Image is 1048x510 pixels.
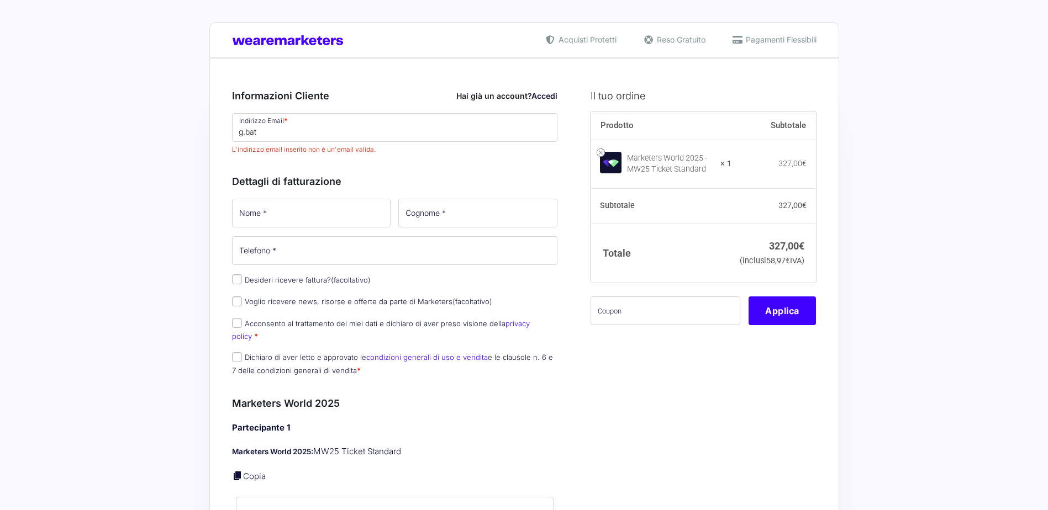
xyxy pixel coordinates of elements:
[232,352,242,362] input: Dichiaro di aver letto e approvato lecondizioni generali di uso e venditae le clausole n. 6 e 7 d...
[452,297,492,306] span: (facoltativo)
[720,158,731,169] strong: × 1
[743,34,817,45] span: Pagamenti Flessibili
[600,152,622,173] img: Marketers World 2025 - MW25 Ticket Standard
[232,470,243,481] a: Copia i dettagli dell'acquirente
[232,422,558,434] h4: Partecipante 1
[243,471,266,481] a: Copia
[232,145,558,155] span: L'indirizzo email inserito non è un'email valida.
[232,275,371,284] label: Desideri ricevere fattura?
[232,236,558,265] input: Telefono *
[654,34,705,45] span: Reso Gratuito
[778,201,807,210] bdi: 327,00
[232,174,558,189] h3: Dettagli di fatturazione
[749,296,816,325] button: Applica
[232,396,558,411] h3: Marketers World 2025
[531,91,557,100] a: Accedi
[398,199,557,227] input: Cognome *
[232,318,242,328] input: Acconsento al trattamento dei miei dati e dichiaro di aver preso visione dellaprivacy policy
[802,159,807,168] span: €
[591,296,740,325] input: Coupon
[232,274,242,284] input: Desideri ricevere fattura?(facoltativo)
[591,111,731,140] th: Prodotto
[232,319,530,341] a: privacy policy
[232,447,313,456] strong: Marketers World 2025:
[627,153,713,175] div: Marketers World 2025 - MW25 Ticket Standard
[456,90,557,102] div: Hai già un account?
[232,297,492,306] label: Voglio ricevere news, risorse e offerte da parte di Marketers
[331,275,371,284] span: (facoltativo)
[731,111,817,140] th: Subtotale
[740,256,804,265] small: (inclusi IVA)
[556,34,617,45] span: Acquisti Protetti
[232,296,242,306] input: Voglio ricevere news, risorse e offerte da parte di Marketers(facoltativo)
[232,199,391,227] input: Nome *
[591,189,731,224] th: Subtotale
[766,256,790,265] span: 58,97
[232,113,558,142] input: Indirizzo Email *
[778,159,807,168] bdi: 327,00
[591,88,816,103] h3: Il tuo ordine
[769,240,804,252] bdi: 327,00
[366,353,488,362] a: condizioni generali di uso e vendita
[591,224,731,283] th: Totale
[799,240,804,252] span: €
[786,256,790,265] span: €
[232,353,553,374] label: Dichiaro di aver letto e approvato le e le clausole n. 6 e 7 delle condizioni generali di vendita
[802,201,807,210] span: €
[232,445,558,458] p: MW25 Ticket Standard
[232,319,530,341] label: Acconsento al trattamento dei miei dati e dichiaro di aver preso visione della
[232,88,558,103] h3: Informazioni Cliente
